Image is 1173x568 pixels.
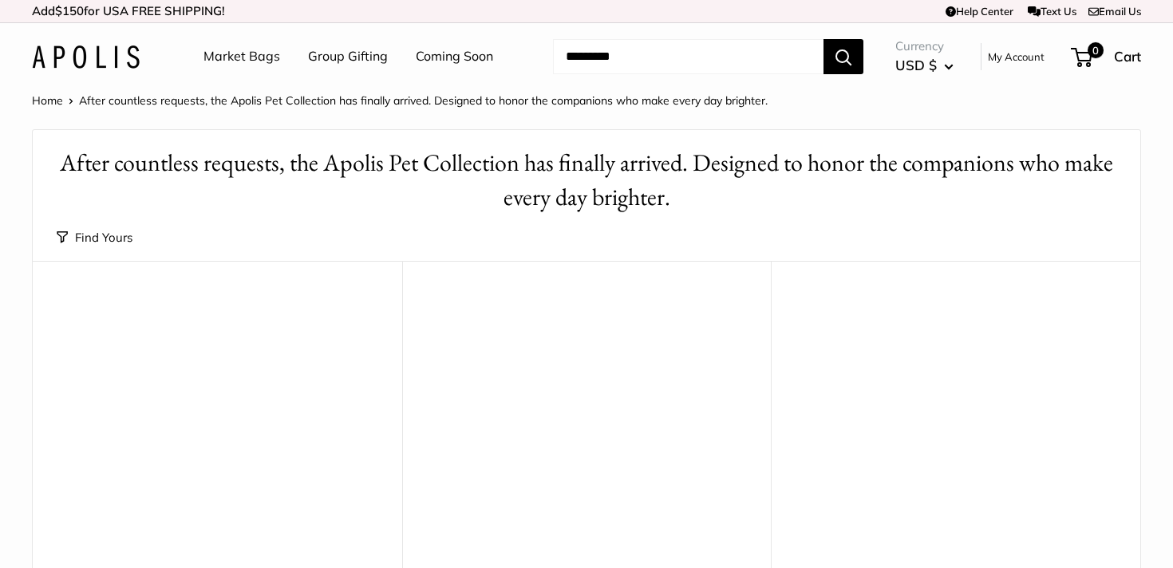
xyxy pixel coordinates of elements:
h1: After countless requests, the Apolis Pet Collection has finally arrived. Designed to honor the co... [57,146,1116,215]
a: Help Center [946,5,1013,18]
button: Find Yours [57,227,132,249]
a: Market Bags [203,45,280,69]
a: Home [32,93,63,108]
span: After countless requests, the Apolis Pet Collection has finally arrived. Designed to honor the co... [79,93,768,108]
nav: Breadcrumb [32,90,768,111]
a: 0 Cart [1072,44,1141,69]
a: My Account [988,47,1045,66]
span: Currency [895,35,954,57]
img: Apolis [32,45,140,69]
span: Cart [1114,48,1141,65]
button: USD $ [895,53,954,78]
a: Text Us [1028,5,1076,18]
span: USD $ [895,57,937,73]
span: $150 [55,3,84,18]
a: Email Us [1088,5,1141,18]
span: 0 [1088,42,1104,58]
a: Coming Soon [416,45,493,69]
button: Search [823,39,863,74]
input: Search... [553,39,823,74]
a: Group Gifting [308,45,388,69]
